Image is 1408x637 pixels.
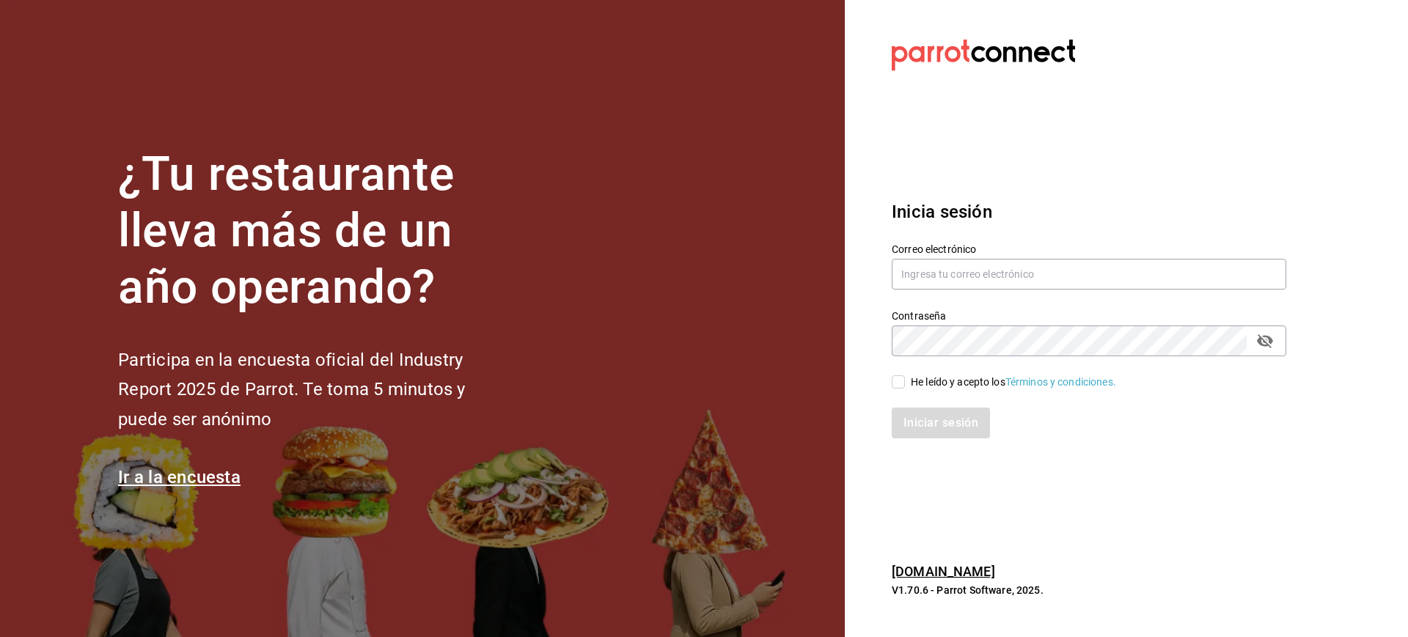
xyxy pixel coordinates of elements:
[118,345,514,435] h2: Participa en la encuesta oficial del Industry Report 2025 de Parrot. Te toma 5 minutos y puede se...
[892,199,1286,225] h3: Inicia sesión
[892,564,995,579] a: [DOMAIN_NAME]
[911,375,1116,390] div: He leído y acepto los
[892,244,1286,254] label: Correo electrónico
[118,467,241,487] a: Ir a la encuesta
[892,583,1286,597] p: V1.70.6 - Parrot Software, 2025.
[1005,376,1116,388] a: Términos y condiciones.
[892,259,1286,290] input: Ingresa tu correo electrónico
[118,147,514,315] h1: ¿Tu restaurante lleva más de un año operando?
[892,311,1286,321] label: Contraseña
[1253,328,1277,353] button: passwordField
